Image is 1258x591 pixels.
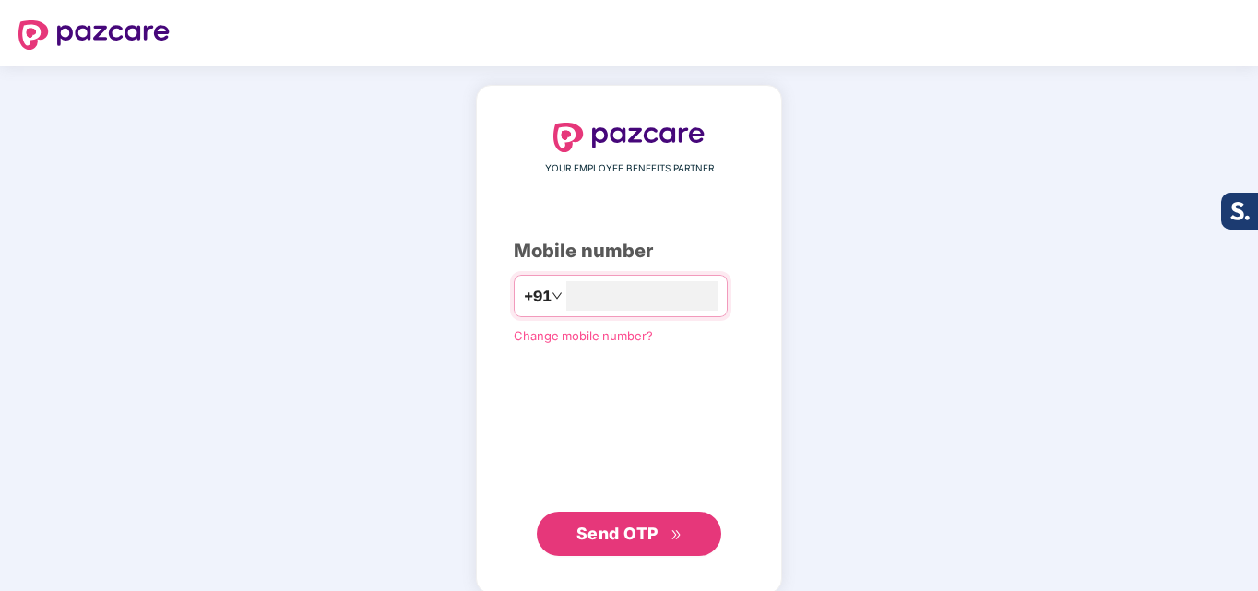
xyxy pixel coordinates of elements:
[545,161,714,176] span: YOUR EMPLOYEE BENEFITS PARTNER
[553,123,705,152] img: logo
[552,290,563,301] span: down
[524,285,552,308] span: +91
[514,237,744,266] div: Mobile number
[576,524,659,543] span: Send OTP
[671,529,682,541] span: double-right
[18,20,170,50] img: logo
[537,512,721,556] button: Send OTPdouble-right
[514,328,653,343] a: Change mobile number?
